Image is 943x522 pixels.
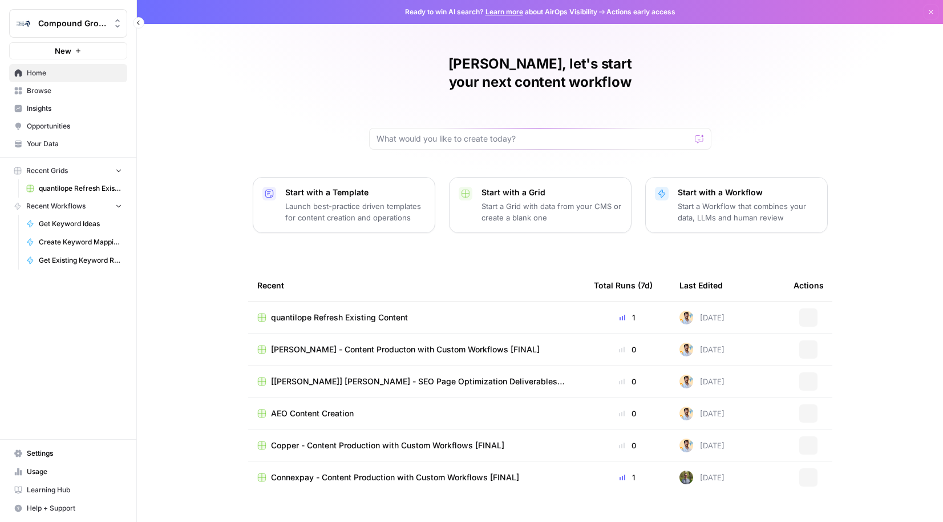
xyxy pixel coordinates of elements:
[27,503,122,513] span: Help + Support
[13,13,34,34] img: Compound Growth Logo
[481,200,622,223] p: Start a Grid with data from your CMS or create a blank one
[679,375,725,388] div: [DATE]
[679,375,693,388] img: lbvmmv95rfn6fxquksmlpnk8be0v
[9,198,127,215] button: Recent Workflows
[27,103,122,114] span: Insights
[257,472,576,483] a: Connexpay - Content Production with Custom Workflows [FINAL]
[257,440,576,451] a: Copper - Content Production with Custom Workflows [FINAL]
[679,407,693,420] img: lbvmmv95rfn6fxquksmlpnk8be0v
[594,344,661,355] div: 0
[9,481,127,499] a: Learning Hub
[253,177,435,233] button: Start with a TemplateLaunch best-practice driven templates for content creation and operations
[26,166,68,176] span: Recent Grids
[679,439,693,452] img: lbvmmv95rfn6fxquksmlpnk8be0v
[27,121,122,131] span: Opportunities
[27,68,122,78] span: Home
[377,133,690,144] input: What would you like to create today?
[27,86,122,96] span: Browse
[21,215,127,233] a: Get Keyword Ideas
[27,485,122,495] span: Learning Hub
[39,255,122,266] span: Get Existing Keyword Recommendations
[257,376,576,387] a: [[PERSON_NAME]] [PERSON_NAME] - SEO Page Optimization Deliverables [FINAL]
[9,42,127,59] button: New
[679,311,693,324] img: lbvmmv95rfn6fxquksmlpnk8be0v
[9,499,127,517] button: Help + Support
[9,463,127,481] a: Usage
[9,162,127,179] button: Recent Grids
[257,408,576,419] a: AEO Content Creation
[39,237,122,247] span: Create Keyword Mapping Logic for Page Group
[271,472,519,483] span: Connexpay - Content Production with Custom Workflows [FINAL]
[594,376,661,387] div: 0
[55,45,71,57] span: New
[257,344,576,355] a: [PERSON_NAME] - Content Producton with Custom Workflows [FINAL]
[645,177,828,233] button: Start with a WorkflowStart a Workflow that combines your data, LLMs and human review
[257,312,576,323] a: quantilope Refresh Existing Content
[606,7,675,17] span: Actions early access
[39,183,122,194] span: quantilope Refresh Existing Content
[594,472,661,483] div: 1
[285,200,426,223] p: Launch best-practice driven templates for content creation and operations
[679,471,725,484] div: [DATE]
[257,270,576,301] div: Recent
[9,82,127,100] a: Browse
[285,187,426,198] p: Start with a Template
[9,99,127,118] a: Insights
[27,139,122,149] span: Your Data
[679,270,723,301] div: Last Edited
[594,440,661,451] div: 0
[678,187,818,198] p: Start with a Workflow
[38,18,107,29] span: Compound Growth
[39,219,122,229] span: Get Keyword Ideas
[21,179,127,198] a: quantilope Refresh Existing Content
[594,270,653,301] div: Total Runs (7d)
[9,64,127,82] a: Home
[679,439,725,452] div: [DATE]
[9,444,127,463] a: Settings
[21,251,127,270] a: Get Existing Keyword Recommendations
[271,344,540,355] span: [PERSON_NAME] - Content Producton with Custom Workflows [FINAL]
[271,408,354,419] span: AEO Content Creation
[679,471,693,484] img: ir1ty8mf6kvc1hjjoy03u9yxuew8
[481,187,622,198] p: Start with a Grid
[679,343,725,356] div: [DATE]
[26,201,86,211] span: Recent Workflows
[449,177,632,233] button: Start with a GridStart a Grid with data from your CMS or create a blank one
[271,376,576,387] span: [[PERSON_NAME]] [PERSON_NAME] - SEO Page Optimization Deliverables [FINAL]
[271,440,504,451] span: Copper - Content Production with Custom Workflows [FINAL]
[9,135,127,153] a: Your Data
[594,408,661,419] div: 0
[21,233,127,251] a: Create Keyword Mapping Logic for Page Group
[9,9,127,38] button: Workspace: Compound Growth
[679,407,725,420] div: [DATE]
[271,312,408,323] span: quantilope Refresh Existing Content
[405,7,597,17] span: Ready to win AI search? about AirOps Visibility
[594,312,661,323] div: 1
[678,200,818,223] p: Start a Workflow that combines your data, LLMs and human review
[369,55,711,91] h1: [PERSON_NAME], let's start your next content workflow
[9,117,127,135] a: Opportunities
[27,448,122,459] span: Settings
[794,270,824,301] div: Actions
[27,467,122,477] span: Usage
[679,343,693,356] img: lbvmmv95rfn6fxquksmlpnk8be0v
[679,311,725,324] div: [DATE]
[485,7,523,16] a: Learn more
